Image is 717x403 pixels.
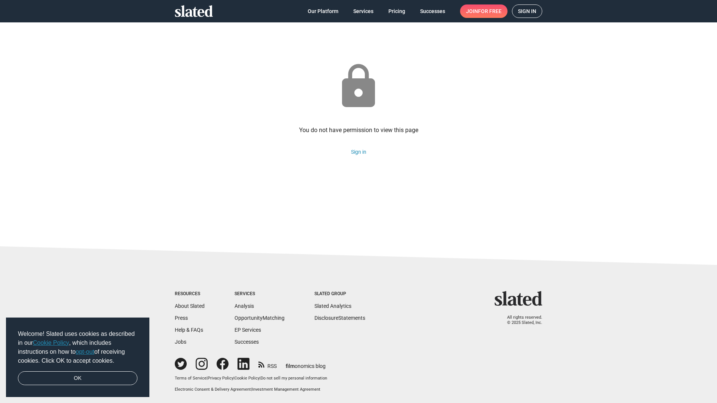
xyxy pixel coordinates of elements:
[466,4,502,18] span: Join
[299,126,418,134] div: You do not have permission to view this page
[235,327,261,333] a: EP Services
[353,4,373,18] span: Services
[207,376,208,381] span: |
[175,339,186,345] a: Jobs
[235,339,259,345] a: Successes
[175,387,251,392] a: Electronic Consent & Delivery Agreement
[518,5,536,18] span: Sign in
[351,149,366,155] a: Sign in
[388,4,405,18] span: Pricing
[478,4,502,18] span: for free
[382,4,411,18] a: Pricing
[33,340,69,346] a: Cookie Policy
[460,4,508,18] a: Joinfor free
[261,376,327,381] button: Do not sell my personal information
[18,329,137,365] span: Welcome! Slated uses cookies as described in our , which includes instructions on how to of recei...
[334,62,383,111] mat-icon: lock
[314,303,351,309] a: Slated Analytics
[6,318,149,397] div: cookieconsent
[233,376,235,381] span: |
[260,376,261,381] span: |
[208,376,233,381] a: Privacy Policy
[175,327,203,333] a: Help & FAQs
[286,363,295,369] span: film
[235,315,285,321] a: OpportunityMatching
[314,291,365,297] div: Slated Group
[18,371,137,385] a: dismiss cookie message
[252,387,320,392] a: Investment Management Agreement
[286,357,326,370] a: filmonomics blog
[499,315,542,326] p: All rights reserved. © 2025 Slated, Inc.
[302,4,344,18] a: Our Platform
[258,358,277,370] a: RSS
[251,387,252,392] span: |
[235,376,260,381] a: Cookie Policy
[235,303,254,309] a: Analysis
[512,4,542,18] a: Sign in
[175,303,205,309] a: About Slated
[314,315,365,321] a: DisclosureStatements
[308,4,338,18] span: Our Platform
[420,4,445,18] span: Successes
[175,376,207,381] a: Terms of Service
[175,315,188,321] a: Press
[347,4,379,18] a: Services
[175,291,205,297] div: Resources
[235,291,285,297] div: Services
[414,4,451,18] a: Successes
[76,349,94,355] a: opt-out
